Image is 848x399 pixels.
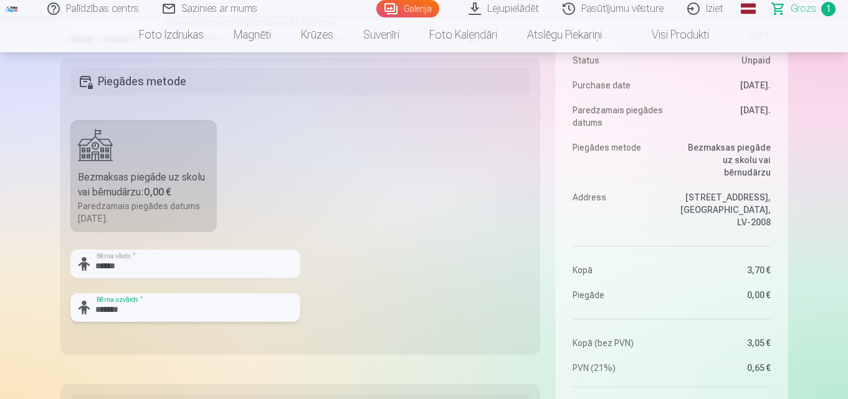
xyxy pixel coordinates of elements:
[678,104,771,129] dd: [DATE].
[144,186,171,198] b: 0,00 €
[70,68,531,95] h5: Piegādes metode
[512,17,617,52] a: Atslēgu piekariņi
[124,17,219,52] a: Foto izdrukas
[678,289,771,301] dd: 0,00 €
[78,170,210,200] div: Bezmaksas piegāde uz skolu vai bērnudārzu :
[573,289,665,301] dt: Piegāde
[348,17,414,52] a: Suvenīri
[414,17,512,52] a: Foto kalendāri
[678,264,771,276] dd: 3,70 €
[5,5,19,12] img: /fa3
[78,200,210,225] div: Paredzamais piegādes datums [DATE].
[678,337,771,349] dd: 3,05 €
[617,17,724,52] a: Visi produkti
[678,362,771,374] dd: 0,65 €
[573,264,665,276] dt: Kopā
[678,79,771,92] dd: [DATE].
[678,141,771,179] dd: Bezmaksas piegāde uz skolu vai bērnudārzu
[219,17,286,52] a: Magnēti
[573,79,665,92] dt: Purchase date
[791,1,816,16] span: Grozs
[573,104,665,129] dt: Paredzamais piegādes datums
[573,141,665,179] dt: Piegādes metode
[573,191,665,228] dt: Address
[573,337,665,349] dt: Kopā (bez PVN)
[573,54,665,67] dt: Status
[678,191,771,228] dd: [STREET_ADDRESS], [GEOGRAPHIC_DATA], LV-2008
[286,17,348,52] a: Krūzes
[573,362,665,374] dt: PVN (21%)
[821,2,836,16] span: 1
[741,54,771,67] span: Unpaid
